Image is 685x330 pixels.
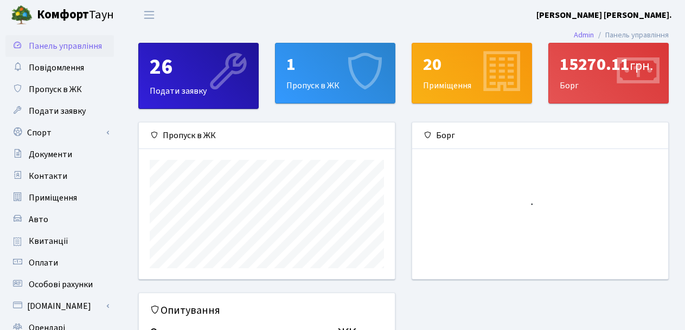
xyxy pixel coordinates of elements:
[5,35,114,57] a: Панель управління
[29,170,67,182] span: Контакти
[558,24,685,47] nav: breadcrumb
[412,43,532,103] div: Приміщення
[37,6,114,24] span: Таун
[5,187,114,209] a: Приміщення
[11,4,33,26] img: logo.png
[150,304,384,317] h5: Опитування
[536,9,672,22] a: [PERSON_NAME] [PERSON_NAME].
[549,43,668,103] div: Борг
[139,43,258,108] div: Подати заявку
[29,148,72,160] span: Документи
[139,122,395,149] div: Пропуск в ЖК
[136,6,163,24] button: Переключити навігацію
[560,54,657,75] div: 15270.11
[29,213,48,225] span: Авто
[37,6,89,23] b: Комфорт
[29,105,86,117] span: Подати заявку
[276,43,395,103] div: Пропуск в ЖК
[286,54,384,75] div: 1
[29,257,58,269] span: Оплати
[150,54,247,80] div: 26
[5,57,114,79] a: Повідомлення
[5,295,114,317] a: [DOMAIN_NAME]
[5,165,114,187] a: Контакти
[5,252,114,274] a: Оплати
[423,54,521,75] div: 20
[5,122,114,144] a: Спорт
[5,230,114,252] a: Квитанції
[5,79,114,100] a: Пропуск в ЖК
[412,122,668,149] div: Борг
[29,192,77,204] span: Приміщення
[5,209,114,230] a: Авто
[29,83,82,95] span: Пропуск в ЖК
[574,29,594,41] a: Admin
[412,43,532,103] a: 20Приміщення
[29,40,102,52] span: Панель управління
[29,279,93,290] span: Особові рахунки
[138,43,259,109] a: 26Подати заявку
[29,235,68,247] span: Квитанції
[5,100,114,122] a: Подати заявку
[594,29,669,41] li: Панель управління
[536,9,672,21] b: [PERSON_NAME] [PERSON_NAME].
[5,274,114,295] a: Особові рахунки
[29,62,84,74] span: Повідомлення
[5,144,114,165] a: Документи
[275,43,395,103] a: 1Пропуск в ЖК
